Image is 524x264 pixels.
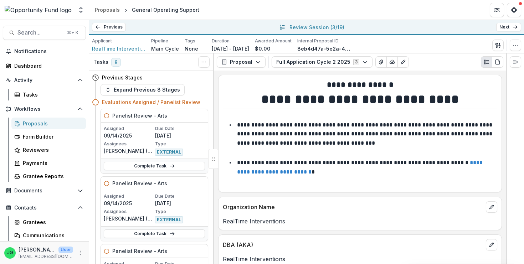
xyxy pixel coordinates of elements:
[23,232,80,239] div: Communications
[104,125,154,132] p: Assigned
[486,239,497,250] button: edit
[155,193,205,200] p: Due Date
[23,172,80,180] div: Grantee Reports
[3,46,86,57] button: Notifications
[212,38,230,44] p: Duration
[155,149,183,156] span: EXTERNAL
[104,193,154,200] p: Assigned
[507,3,521,17] button: Get Help
[155,125,205,132] p: Due Date
[11,157,86,169] a: Payments
[297,45,351,52] p: 8eb4d47a-5e2a-4405-b093-9cce0a13bc9a
[14,62,80,69] div: Dashboard
[104,147,154,155] p: [PERSON_NAME] ([PERSON_NAME][EMAIL_ADDRESS][DOMAIN_NAME])
[272,56,373,68] button: Full Application Cycle 2 20253
[19,246,56,253] p: [PERSON_NAME]
[3,26,86,40] button: Search...
[11,216,86,228] a: Grantees
[223,255,497,263] p: RealTime Interventions
[223,203,483,211] p: Organization Name
[223,240,483,249] p: DBA (AKA)
[112,112,167,119] h5: Panelist Review - Arts
[155,132,205,139] p: [DATE]
[3,185,86,196] button: Open Documents
[132,6,199,14] div: General Operating Support
[101,84,185,95] button: Expand Previous 8 Stages
[375,56,387,68] button: View Attached Files
[151,38,168,44] p: Pipeline
[14,205,75,211] span: Contacts
[155,216,183,223] span: EXTERNAL
[23,146,80,154] div: Reviewers
[19,253,73,260] p: [EMAIL_ADDRESS][DOMAIN_NAME]
[104,132,154,139] p: 09/14/2025
[7,250,13,255] div: Jake Goodman
[11,144,86,156] a: Reviewers
[76,3,86,17] button: Open entity switcher
[223,217,497,226] p: RealTime Interventions
[92,5,202,15] nav: breadcrumb
[14,188,75,194] span: Documents
[255,38,292,44] p: Awarded Amount
[76,249,84,257] button: More
[58,247,73,253] p: User
[104,141,154,147] p: Assignees
[3,60,86,72] a: Dashboard
[95,6,120,14] div: Proposals
[217,56,266,68] button: Proposal
[212,45,249,52] p: [DATE] - [DATE]
[14,106,75,112] span: Workflows
[102,74,143,81] h4: Previous Stages
[112,247,167,255] h5: Panelist Review - Arts
[11,118,86,129] a: Proposals
[397,56,409,68] button: Edit as form
[297,38,339,44] p: Internal Proposal ID
[104,200,154,207] p: 09/14/2025
[17,29,63,36] span: Search...
[112,180,167,187] h5: Panelist Review - Arts
[155,141,205,147] p: Type
[278,23,287,31] button: All submissions
[92,45,145,52] a: RealTime Interventions
[3,103,86,115] button: Open Workflows
[185,38,195,44] p: Tags
[23,218,80,226] div: Grantees
[92,5,123,15] a: Proposals
[23,133,80,140] div: Form Builder
[93,59,108,65] h3: Tasks
[11,131,86,143] a: Form Builder
[510,56,521,68] button: Expand right
[198,56,210,68] button: Toggle View Cancelled Tasks
[492,56,503,68] button: PDF view
[3,202,86,213] button: Open Contacts
[104,208,154,215] p: Assignees
[255,45,271,52] p: $0.00
[496,23,521,31] a: Next
[104,229,205,238] a: Complete Task
[3,74,86,86] button: Open Activity
[66,29,80,37] div: ⌘ + K
[11,89,86,100] a: Tasks
[5,6,72,14] img: Opportunity Fund logo
[14,77,75,83] span: Activity
[11,229,86,241] a: Communications
[155,208,205,215] p: Type
[104,215,154,222] p: [PERSON_NAME] ([EMAIL_ADDRESS][DOMAIN_NAME])
[23,91,80,98] div: Tasks
[155,200,205,207] p: [DATE]
[23,120,80,127] div: Proposals
[11,170,86,182] a: Grantee Reports
[23,159,80,167] div: Payments
[102,98,200,106] h4: Evaluations Assigned / Panelist Review
[289,24,344,31] p: Review Session ( 3/19 )
[185,45,198,52] p: None
[490,3,504,17] button: Partners
[151,45,179,52] p: Main Cycle
[481,56,492,68] button: Plaintext view
[104,162,205,170] a: Complete Task
[486,201,497,213] button: edit
[111,58,121,67] span: 8
[92,23,126,31] a: Previous
[14,48,83,55] span: Notifications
